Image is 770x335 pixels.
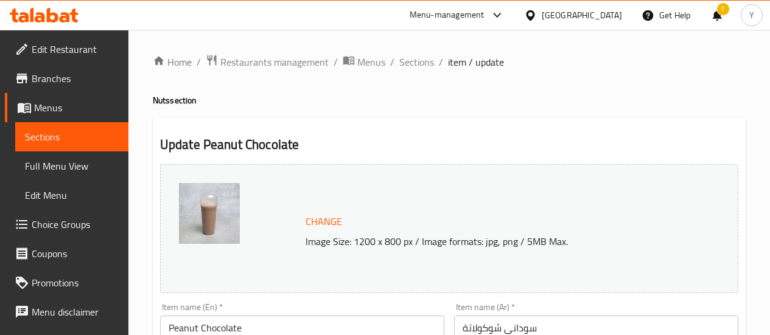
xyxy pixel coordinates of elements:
[160,136,738,154] h2: Update Peanut Chocolate
[25,130,119,144] span: Sections
[15,122,128,151] a: Sections
[301,234,706,249] p: Image Size: 1200 x 800 px / Image formats: jpg, png / 5MB Max.
[5,64,128,93] a: Branches
[153,55,192,69] a: Home
[448,55,504,69] span: item / update
[32,305,119,319] span: Menu disclaimer
[306,213,342,230] span: Change
[301,209,347,234] button: Change
[5,35,128,64] a: Edit Restaurant
[197,55,201,69] li: /
[25,188,119,202] span: Edit Menu
[439,55,443,69] li: /
[32,42,119,57] span: Edit Restaurant
[5,239,128,268] a: Coupons
[15,181,128,210] a: Edit Menu
[5,93,128,122] a: Menus
[5,210,128,239] a: Choice Groups
[542,9,622,22] div: [GEOGRAPHIC_DATA]
[34,100,119,115] span: Menus
[334,55,338,69] li: /
[343,54,385,70] a: Menus
[153,94,746,106] h4: Nuts section
[5,297,128,326] a: Menu disclaimer
[32,246,119,261] span: Coupons
[32,275,119,290] span: Promotions
[220,55,329,69] span: Restaurants management
[390,55,394,69] li: /
[179,183,240,244] img: Asayar_Al_Madina_Peanut_C638694247783963541.jpg
[32,217,119,232] span: Choice Groups
[399,55,434,69] a: Sections
[25,159,119,173] span: Full Menu View
[357,55,385,69] span: Menus
[749,9,754,22] span: Y
[153,54,746,70] nav: breadcrumb
[32,71,119,86] span: Branches
[206,54,329,70] a: Restaurants management
[410,8,485,22] div: Menu-management
[5,268,128,297] a: Promotions
[15,151,128,181] a: Full Menu View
